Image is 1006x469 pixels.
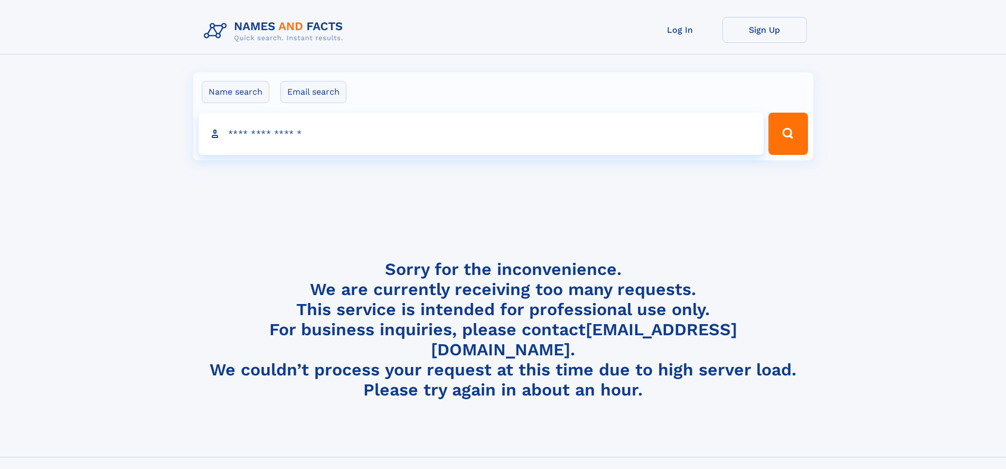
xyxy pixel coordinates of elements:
[280,81,346,103] label: Email search
[202,81,269,103] label: Name search
[200,259,807,400] h4: Sorry for the inconvenience. We are currently receiving too many requests. This service is intend...
[200,17,352,45] img: Logo Names and Facts
[431,319,737,360] a: [EMAIL_ADDRESS][DOMAIN_NAME]
[768,113,807,155] button: Search Button
[638,17,722,43] a: Log In
[722,17,807,43] a: Sign Up
[199,113,764,155] input: search input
